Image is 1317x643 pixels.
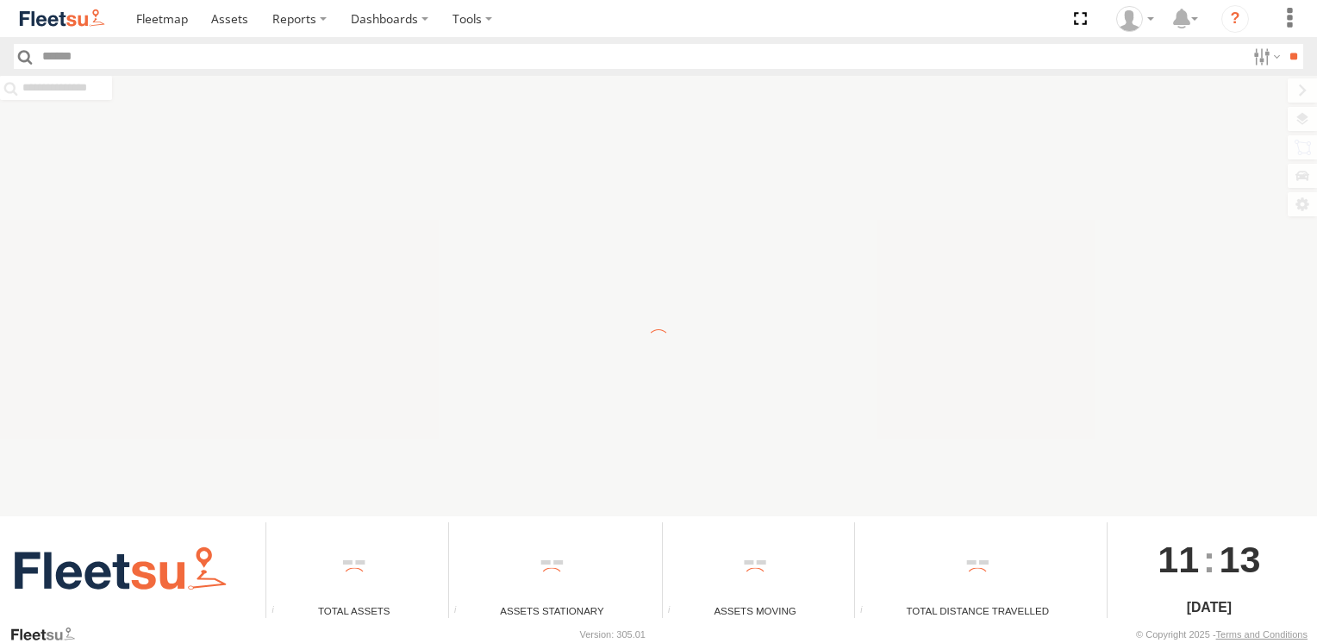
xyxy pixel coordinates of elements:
[1108,597,1311,618] div: [DATE]
[580,629,646,640] div: Version: 305.01
[1158,522,1199,596] span: 11
[1136,629,1308,640] div: © Copyright 2025 -
[1246,44,1283,69] label: Search Filter Options
[266,603,441,618] div: Total Assets
[1219,522,1260,596] span: 13
[855,603,1101,618] div: Total Distance Travelled
[17,7,107,30] img: fleetsu-logo-horizontal.svg
[855,605,881,618] div: Total distance travelled by all assets within specified date range and applied filters
[9,626,89,643] a: Visit our Website
[1110,6,1160,32] div: Arb Quin
[9,541,232,598] img: Fleetsu
[266,605,292,618] div: Total number of Enabled Assets
[1108,522,1311,596] div: :
[1216,629,1308,640] a: Terms and Conditions
[1221,5,1249,33] i: ?
[663,603,848,618] div: Assets Moving
[449,605,475,618] div: Total number of assets current stationary.
[663,605,689,618] div: Total number of assets current in transit.
[449,603,656,618] div: Assets Stationary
